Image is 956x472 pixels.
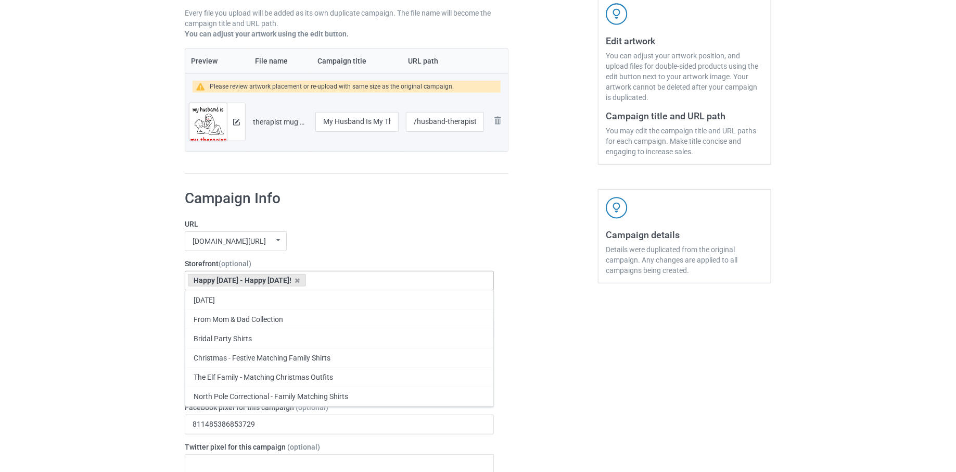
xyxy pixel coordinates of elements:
th: File name [249,49,312,73]
th: URL path [402,49,488,73]
span: (optional) [219,259,251,268]
th: Campaign title [312,49,402,73]
p: Every file you upload will be added as its own duplicate campaign. The file name will become the ... [185,8,508,29]
img: svg+xml;base64,PD94bWwgdmVyc2lvbj0iMS4wIiBlbmNvZGluZz0iVVRGLTgiPz4KPHN2ZyB3aWR0aD0iMjhweCIgaGVpZ2... [491,114,504,127]
img: svg+xml;base64,PD94bWwgdmVyc2lvbj0iMS4wIiBlbmNvZGluZz0iVVRGLTgiPz4KPHN2ZyB3aWR0aD0iMTRweCIgaGVpZ2... [233,119,240,126]
img: warning [196,83,210,91]
h3: Campaign title and URL path [606,110,763,122]
h3: Edit artwork [606,35,763,47]
span: (optional) [296,403,328,412]
label: Facebook pixel for this campaign [185,402,494,413]
label: URL [185,219,494,229]
div: Bridal Party Shirts [185,329,493,348]
div: North Pole Correctional - Family Matching Shirts [185,387,493,406]
img: svg+xml;base64,PD94bWwgdmVyc2lvbj0iMS4wIiBlbmNvZGluZz0iVVRGLTgiPz4KPHN2ZyB3aWR0aD0iNDJweCIgaGVpZ2... [606,3,628,25]
div: Happy [DATE] - Happy [DATE]! [188,274,306,287]
h3: Campaign details [606,229,763,241]
img: svg+xml;base64,PD94bWwgdmVyc2lvbj0iMS4wIiBlbmNvZGluZz0iVVRGLTgiPz4KPHN2ZyB3aWR0aD0iNDJweCIgaGVpZ2... [606,197,628,219]
div: [DOMAIN_NAME][URL] [193,238,266,245]
h1: Campaign Info [185,189,494,208]
div: You can adjust your artwork position, and upload files for double-sided products using the edit b... [606,51,763,103]
div: [DATE] [185,290,493,309]
div: Christmas - Festive Matching Family Shirts [185,348,493,367]
div: Details were duplicated from the original campaign. Any changes are applied to all campaigns bein... [606,244,763,276]
label: Storefront [185,258,494,269]
div: From Mom & Dad Collection [185,309,493,329]
label: Twitter pixel for this campaign [185,442,494,452]
th: Preview [185,49,249,73]
div: therapist mug 1.png [253,117,308,127]
div: Please review artwork placement or re-upload with same size as the original campaign. [210,81,454,93]
b: You can adjust your artwork using the edit button. [185,30,349,38]
span: (optional) [287,443,320,451]
img: original.png [189,103,227,146]
div: The Elf Family - Matching Christmas Outfits [185,367,493,387]
div: You may edit the campaign title and URL paths for each campaign. Make title concise and engaging ... [606,126,763,157]
div: [DATE] - Hobbies [185,406,493,425]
